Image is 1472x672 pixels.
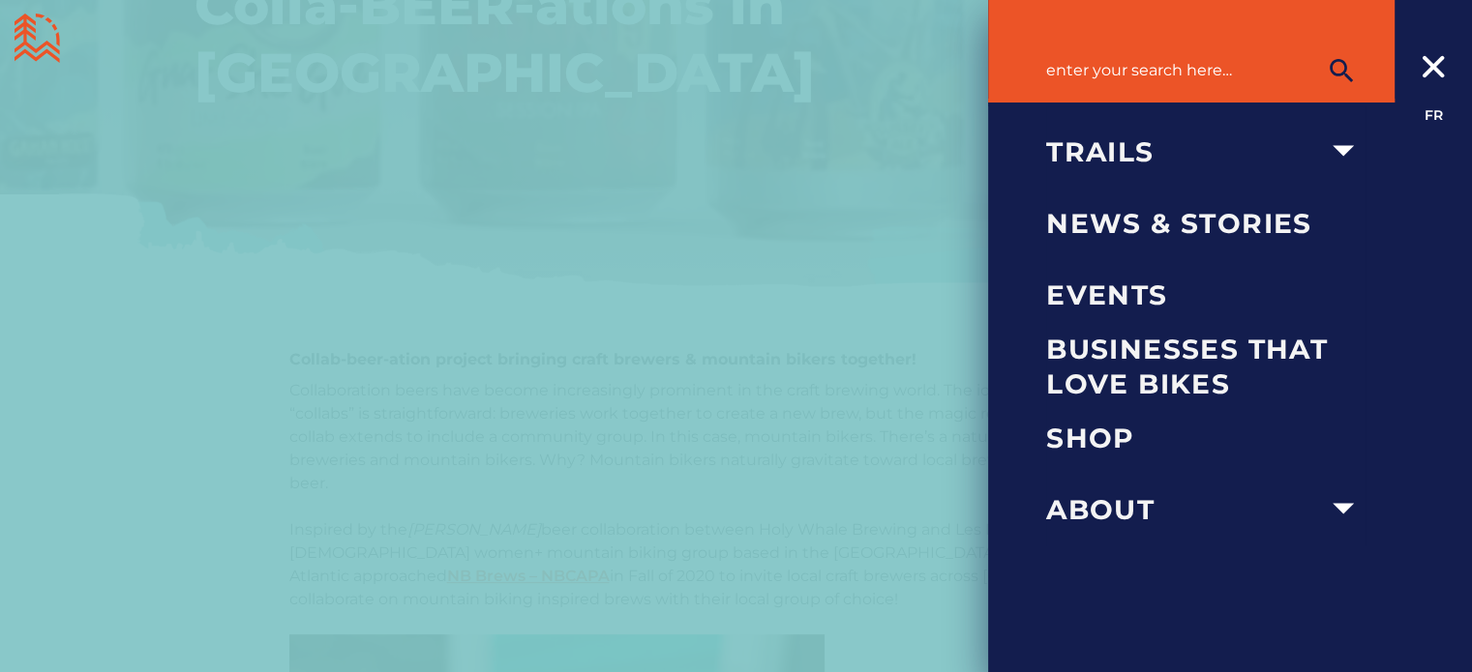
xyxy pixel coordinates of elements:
a: Shop [1046,402,1366,474]
input: Enter your search here… [1046,51,1366,89]
ion-icon: search [1326,55,1357,86]
a: Businesses that love bikes [1046,331,1366,402]
button: search [1317,51,1366,90]
span: Events [1046,278,1366,312]
span: About [1046,492,1321,527]
a: News & Stories [1046,188,1366,259]
ion-icon: arrow dropdown [1322,130,1365,172]
a: About [1046,474,1321,545]
a: Trails [1046,116,1321,188]
span: News & Stories [1046,206,1366,241]
a: FR [1425,106,1443,124]
ion-icon: arrow dropdown [1322,487,1365,530]
a: Events [1046,259,1366,331]
span: Shop [1046,421,1366,455]
span: Trails [1046,134,1321,169]
span: Businesses that love bikes [1046,332,1366,402]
